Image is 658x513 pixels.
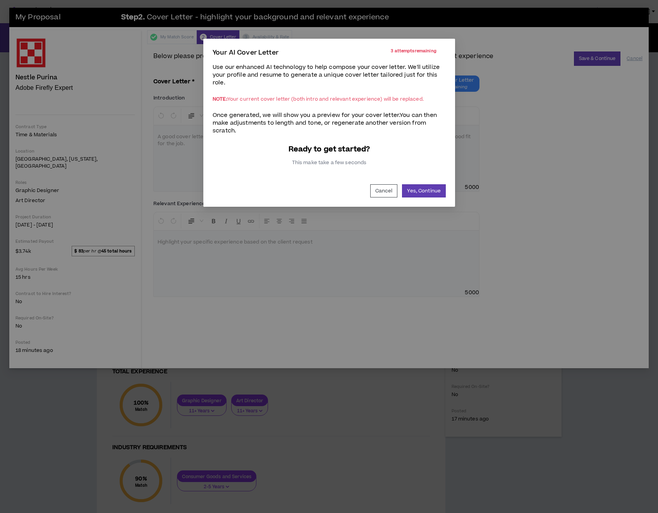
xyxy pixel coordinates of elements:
[213,112,446,135] p: Once generated, we will show you a preview for your cover letter. You can then make adjustments t...
[213,144,446,155] p: Ready to get started?
[213,63,446,87] p: Use our enhanced AI technology to help compose your cover letter. We'll utilize your profile and ...
[213,160,446,166] p: This make take a few seconds
[402,184,446,197] button: Yes, Continue
[391,48,436,54] p: 3 attempts remaining
[213,48,278,57] p: Your AI Cover Letter
[213,96,424,102] p: Your current cover letter (both intro and relevant experience) will be replaced.
[370,184,397,197] button: Cancel
[213,96,227,103] span: NOTE:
